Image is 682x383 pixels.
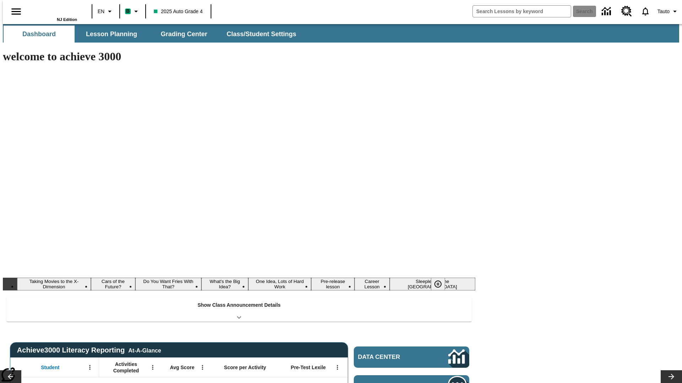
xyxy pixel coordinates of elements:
button: Slide 4 What's the Big Idea? [201,278,248,290]
span: Data Center [358,354,424,361]
div: At-A-Glance [128,346,161,354]
a: Data Center [597,2,617,21]
button: Slide 2 Cars of the Future? [91,278,135,290]
input: search field [473,6,571,17]
span: Student [41,364,59,371]
button: Profile/Settings [655,5,682,18]
span: 2025 Auto Grade 4 [154,8,203,15]
button: Class/Student Settings [221,26,302,43]
button: Pause [431,278,445,290]
button: Open side menu [6,1,27,22]
a: Home [31,3,77,17]
span: Tauto [657,8,670,15]
button: Lesson Planning [76,26,147,43]
span: Achieve3000 Literacy Reporting [17,346,161,354]
a: Resource Center, Will open in new tab [617,2,636,21]
button: Slide 6 Pre-release lesson [311,278,354,290]
span: Pre-Test Lexile [291,364,326,371]
button: Slide 3 Do You Want Fries With That? [135,278,201,290]
button: Slide 1 Taking Movies to the X-Dimension [17,278,91,290]
button: Slide 8 Sleepless in the Animal Kingdom [390,278,475,290]
button: Grading Center [148,26,220,43]
span: Score per Activity [224,364,266,371]
div: Show Class Announcement Details [6,297,472,322]
button: Open Menu [147,362,158,373]
a: Notifications [636,2,655,21]
button: Open Menu [85,362,95,373]
button: Slide 5 One Idea, Lots of Hard Work [248,278,311,290]
button: Lesson carousel, Next [661,370,682,383]
span: Activities Completed [103,361,150,374]
div: Home [31,2,77,22]
div: Pause [431,278,452,290]
button: Open Menu [197,362,208,373]
span: B [126,7,130,16]
button: Slide 7 Career Lesson [354,278,390,290]
button: Dashboard [4,26,75,43]
span: EN [98,8,104,15]
div: SubNavbar [3,26,303,43]
button: Open Menu [332,362,343,373]
span: Avg Score [170,364,194,371]
a: Data Center [354,346,469,368]
span: NJ Edition [57,17,77,22]
h1: welcome to achieve 3000 [3,50,475,63]
p: Show Class Announcement Details [197,301,281,309]
div: SubNavbar [3,24,679,43]
button: Boost Class color is mint green. Change class color [122,5,143,18]
button: Language: EN, Select a language [94,5,117,18]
